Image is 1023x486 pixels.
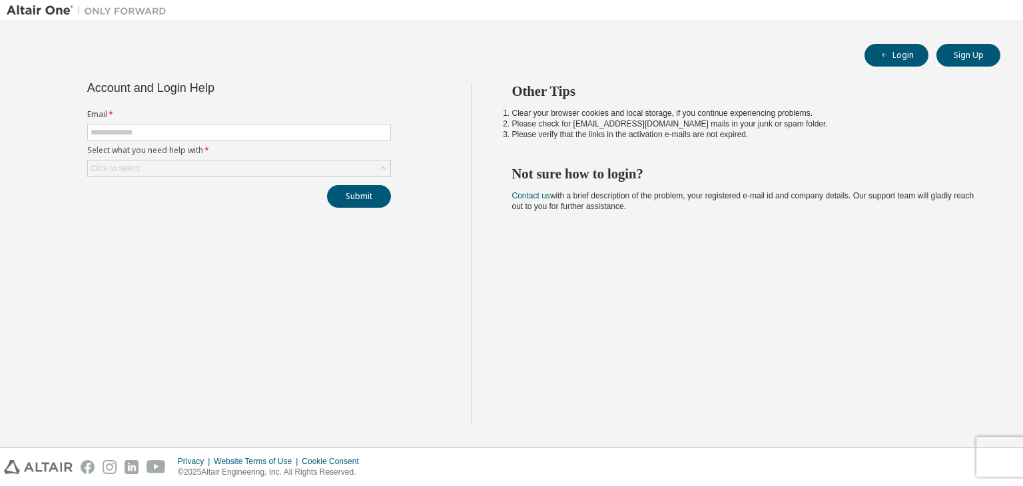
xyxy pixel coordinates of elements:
h2: Not sure how to login? [512,165,977,182]
label: Email [87,109,391,120]
button: Login [864,44,928,67]
li: Please verify that the links in the activation e-mails are not expired. [512,129,977,140]
div: Cookie Consent [302,456,366,467]
img: instagram.svg [103,460,117,474]
label: Select what you need help with [87,145,391,156]
li: Please check for [EMAIL_ADDRESS][DOMAIN_NAME] mails in your junk or spam folder. [512,119,977,129]
img: Altair One [7,4,173,17]
h2: Other Tips [512,83,977,100]
div: Click to select [88,160,390,176]
li: Clear your browser cookies and local storage, if you continue experiencing problems. [512,108,977,119]
div: Website Terms of Use [214,456,302,467]
div: Account and Login Help [87,83,330,93]
img: linkedin.svg [125,460,139,474]
p: © 2025 Altair Engineering, Inc. All Rights Reserved. [178,467,367,478]
img: altair_logo.svg [4,460,73,474]
div: Click to select [91,163,140,174]
span: with a brief description of the problem, your registered e-mail id and company details. Our suppo... [512,191,974,211]
img: facebook.svg [81,460,95,474]
button: Sign Up [936,44,1000,67]
a: Contact us [512,191,550,200]
img: youtube.svg [147,460,166,474]
div: Privacy [178,456,214,467]
button: Submit [327,185,391,208]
